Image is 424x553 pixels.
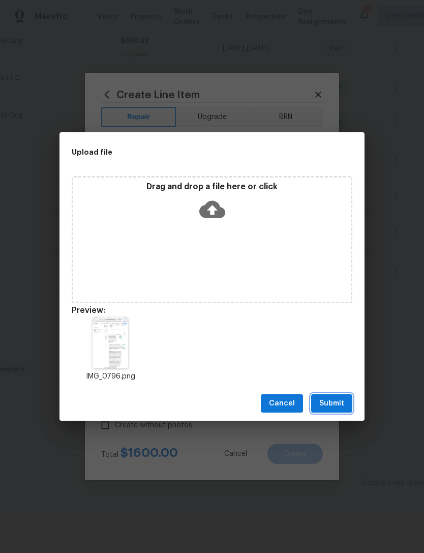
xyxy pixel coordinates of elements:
span: Cancel [269,397,295,410]
button: Submit [311,394,352,413]
p: IMG_0796.png [72,371,149,382]
button: Cancel [261,394,303,413]
img: hCIAACCCCAwOYC3WggNy8T3xBAAAEEEEAAAQQQQGDyBbox1vgf9QU9KsxrKPsAAAAASUVORK5CYII= [93,317,128,368]
h2: Upload file [72,147,307,158]
span: Submit [319,397,344,410]
p: Drag and drop a file here or click [73,182,351,192]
